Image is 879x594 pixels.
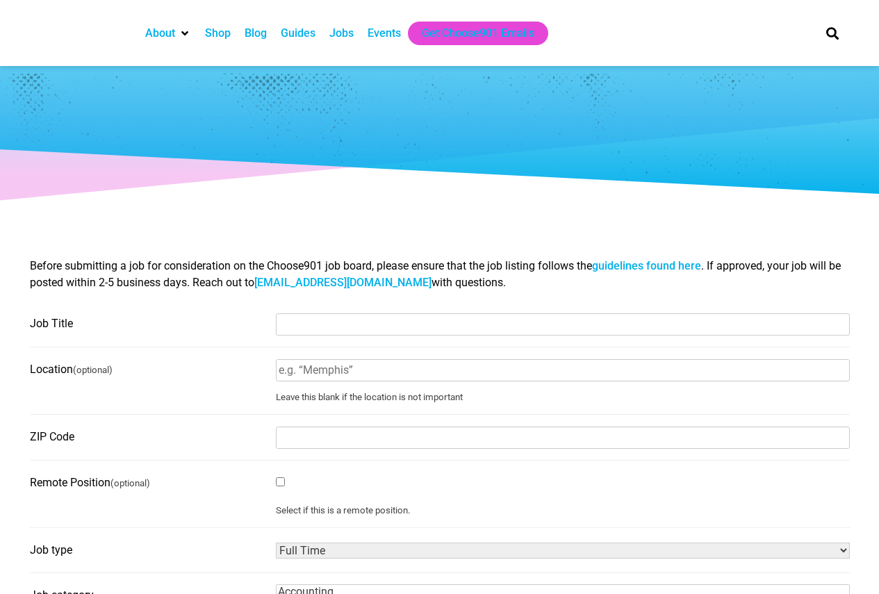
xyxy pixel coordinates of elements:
a: [EMAIL_ADDRESS][DOMAIN_NAME] [254,276,432,289]
small: Leave this blank if the location is not important [276,392,850,403]
small: (optional) [110,478,150,488]
a: Blog [245,25,267,42]
label: Job Title [30,313,268,335]
div: About [138,22,198,45]
a: About [145,25,175,42]
label: Remote Position [30,472,268,495]
label: Location [30,358,268,381]
label: Job type [30,539,268,561]
small: (optional) [73,365,113,375]
a: Shop [205,25,231,42]
a: Get Choose901 Emails [422,25,534,42]
input: e.g. “Memphis” [276,359,850,381]
div: Search [821,22,844,44]
a: guidelines found here [592,259,701,272]
a: Events [368,25,401,42]
small: Select if this is a remote position. [276,505,850,516]
nav: Main nav [138,22,803,45]
label: ZIP Code [30,426,268,448]
a: Jobs [329,25,354,42]
span: Before submitting a job for consideration on the Choose901 job board, please ensure that the job ... [30,259,841,289]
a: Guides [281,25,315,42]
